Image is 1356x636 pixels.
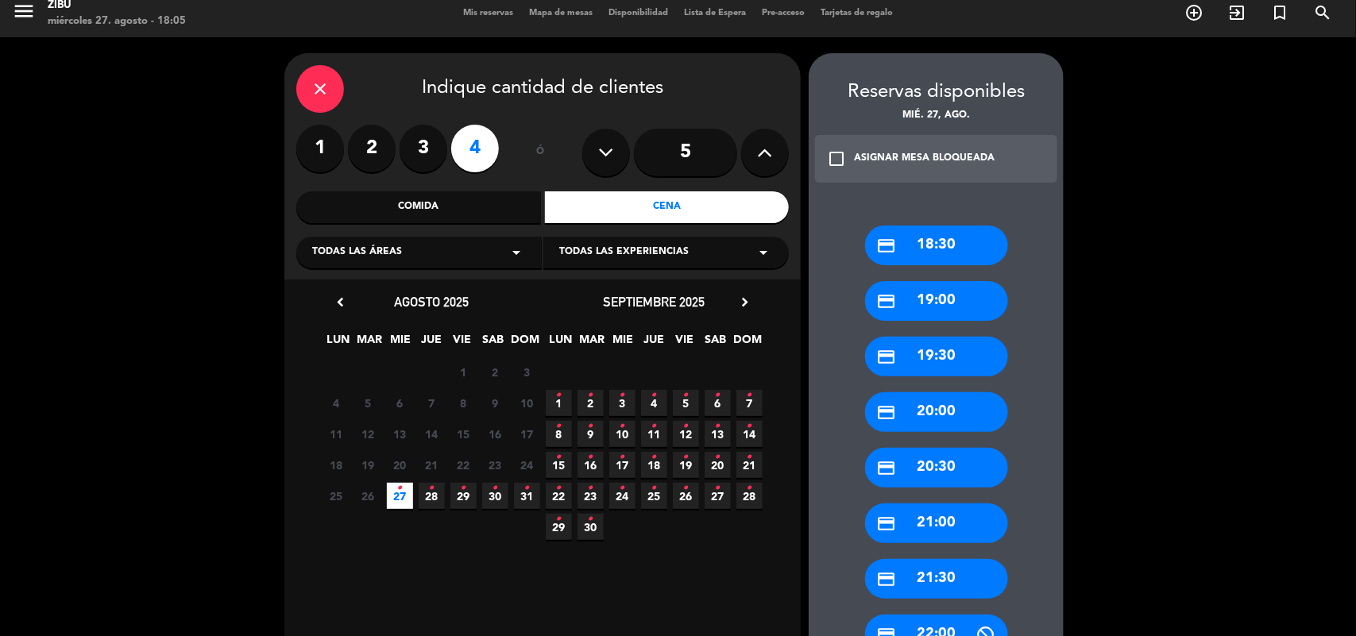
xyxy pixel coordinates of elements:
span: Todas las áreas [312,245,402,260]
i: • [715,414,720,439]
span: 21 [736,452,763,478]
i: search [1313,3,1332,22]
span: 31 [514,483,540,509]
span: VIE [672,330,698,357]
i: credit_card [877,236,897,256]
div: 21:00 [865,503,1008,543]
i: • [683,383,689,408]
span: 4 [641,390,667,416]
i: turned_in_not [1270,3,1289,22]
i: • [715,383,720,408]
span: 5 [673,390,699,416]
i: • [556,507,562,532]
span: 29 [450,483,477,509]
span: 26 [673,483,699,509]
span: agosto 2025 [394,294,469,310]
label: 4 [451,125,499,172]
i: arrow_drop_down [507,243,526,262]
span: LUN [326,330,352,357]
i: • [683,476,689,501]
i: • [747,476,752,501]
i: chevron_right [736,294,753,310]
span: 23 [482,452,508,478]
span: 28 [419,483,445,509]
span: VIE [450,330,476,357]
i: • [715,445,720,470]
i: • [493,476,498,501]
i: • [683,445,689,470]
i: • [556,383,562,408]
i: • [651,383,657,408]
span: 1 [546,390,572,416]
span: 20 [387,452,413,478]
span: 16 [578,452,604,478]
span: 11 [323,421,350,447]
span: 1 [450,359,477,385]
span: 12 [673,421,699,447]
span: MAR [579,330,605,357]
i: • [651,476,657,501]
span: LUN [548,330,574,357]
i: arrow_drop_down [754,243,773,262]
i: credit_card [877,458,897,478]
span: 24 [609,483,636,509]
i: • [651,414,657,439]
i: • [620,414,625,439]
span: Lista de Espera [676,9,754,17]
i: • [556,445,562,470]
span: 30 [578,514,604,540]
i: • [588,476,593,501]
span: 27 [705,483,731,509]
div: 20:00 [865,392,1008,432]
span: 29 [546,514,572,540]
span: 3 [609,390,636,416]
span: 25 [641,483,667,509]
div: Comida [296,191,541,223]
i: • [588,383,593,408]
span: Disponibilidad [601,9,676,17]
i: • [747,414,752,439]
i: • [461,476,466,501]
i: credit_card [877,291,897,311]
span: 4 [323,390,350,416]
label: 2 [348,125,396,172]
span: Tarjetas de regalo [813,9,901,17]
i: check_box_outline_blank [827,149,846,168]
i: • [620,445,625,470]
div: Indique cantidad de clientes [296,65,789,113]
span: 8 [546,421,572,447]
i: • [588,445,593,470]
i: • [397,476,403,501]
span: 18 [641,452,667,478]
span: MAR [357,330,383,357]
span: 22 [450,452,477,478]
i: • [683,414,689,439]
span: 15 [546,452,572,478]
span: 10 [514,390,540,416]
span: 15 [450,421,477,447]
span: 14 [736,421,763,447]
i: • [588,507,593,532]
span: 21 [419,452,445,478]
span: DOM [734,330,760,357]
span: 7 [419,390,445,416]
div: 20:30 [865,448,1008,488]
span: 10 [609,421,636,447]
i: exit_to_app [1227,3,1246,22]
span: 9 [482,390,508,416]
span: MIE [610,330,636,357]
span: 13 [387,421,413,447]
span: 12 [355,421,381,447]
i: • [556,476,562,501]
span: 6 [387,390,413,416]
i: • [715,476,720,501]
i: • [524,476,530,501]
div: 19:00 [865,281,1008,321]
span: 22 [546,483,572,509]
div: ASIGNAR MESA BLOQUEADA [854,151,995,167]
i: • [556,414,562,439]
i: • [747,383,752,408]
div: Reservas disponibles [809,77,1064,108]
span: 20 [705,452,731,478]
i: • [747,445,752,470]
